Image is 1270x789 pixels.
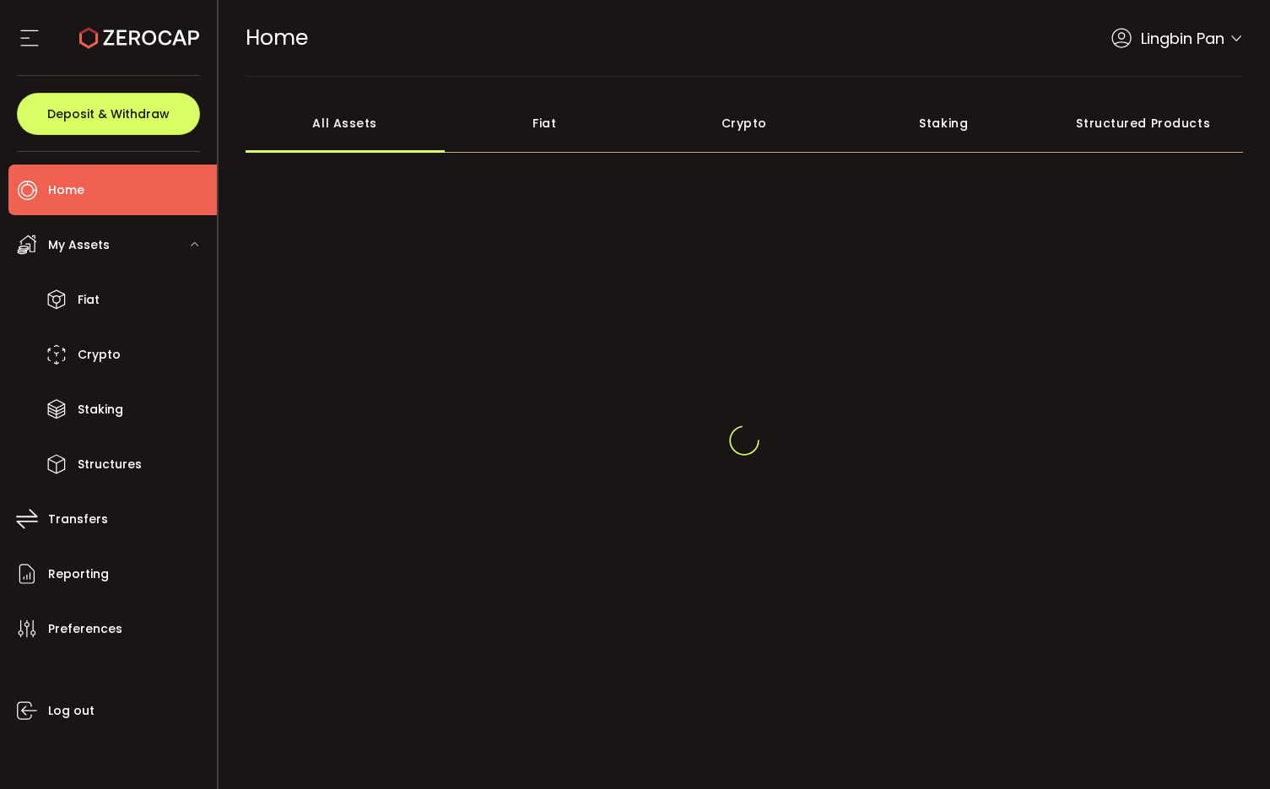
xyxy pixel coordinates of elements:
[47,108,170,120] span: Deposit & Withdraw
[78,288,100,312] span: Fiat
[1141,27,1224,50] span: Lingbin Pan
[645,94,845,153] div: Crypto
[48,617,122,641] span: Preferences
[246,94,446,153] div: All Assets
[78,452,142,477] span: Structures
[48,178,84,203] span: Home
[1044,94,1244,153] div: Structured Products
[78,343,121,367] span: Crypto
[48,699,95,723] span: Log out
[78,397,123,422] span: Staking
[246,23,308,52] span: Home
[48,507,108,532] span: Transfers
[844,94,1044,153] div: Staking
[445,94,645,153] div: Fiat
[48,233,110,257] span: My Assets
[48,562,109,586] span: Reporting
[17,93,200,135] button: Deposit & Withdraw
